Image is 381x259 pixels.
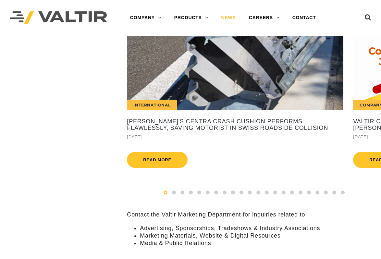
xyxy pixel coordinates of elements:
[286,11,323,24] a: CONTACT
[127,118,343,131] a: [PERSON_NAME]'s CENTRA Crash Cushion Performs Flawlessly, Saving Motorist in Swiss Roadside Colli...
[127,36,343,110] a: International
[168,11,215,24] a: PRODUCTS
[10,11,107,25] img: Valtir
[124,11,168,24] a: COMPANY
[242,11,286,24] a: CAREERS
[215,11,242,24] a: NEWS
[140,240,381,247] li: Media & Public Relations
[127,100,177,110] div: International
[140,232,381,240] li: Marketing Materials, Website & Digital Resources
[127,133,343,141] div: [DATE]
[127,152,188,168] a: Read more
[140,225,381,232] li: Advertising, Sponsorships, Tradeshows & Industry Associations
[127,211,381,218] p: Contact the Valtir Marketing Department for inquiries related to:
